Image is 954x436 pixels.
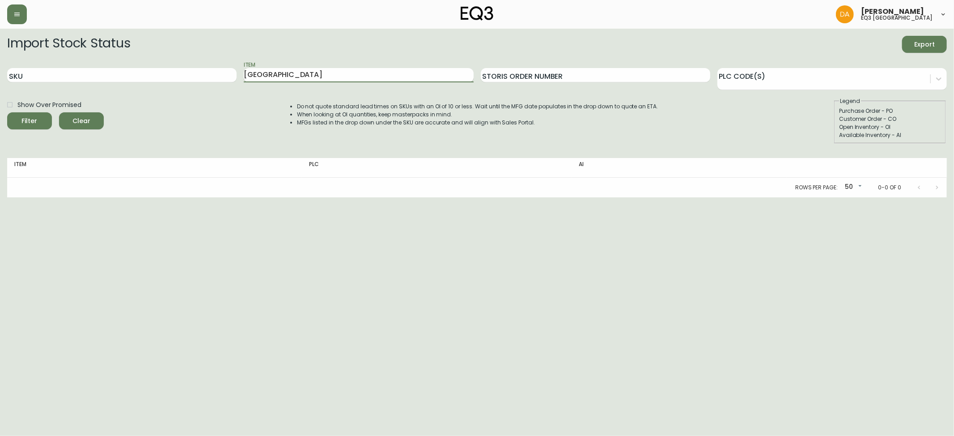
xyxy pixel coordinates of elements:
[7,158,302,178] th: Item
[7,36,130,53] h2: Import Stock Status
[572,158,787,178] th: AI
[902,36,947,53] button: Export
[795,184,838,192] p: Rows per page:
[839,131,941,139] div: Available Inventory - AI
[909,39,940,50] span: Export
[302,158,572,178] th: PLC
[59,112,104,129] button: Clear
[861,15,933,21] h5: eq3 [GEOGRAPHIC_DATA]
[839,107,941,115] div: Purchase Order - PO
[461,6,494,21] img: logo
[297,119,658,127] li: MFGs listed in the drop down under the SKU are accurate and will align with Sales Portal.
[839,115,941,123] div: Customer Order - CO
[297,111,658,119] li: When looking at OI quantities, keep masterpacks in mind.
[841,180,864,195] div: 50
[17,100,81,110] span: Show Over Promised
[836,5,854,23] img: dd1a7e8db21a0ac8adbf82b84ca05374
[878,184,901,192] p: 0-0 of 0
[839,97,861,105] legend: Legend
[66,115,97,127] span: Clear
[297,103,658,111] li: Do not quote standard lead times on SKUs with an OI of 10 or less. Wait until the MFG date popula...
[839,123,941,131] div: Open Inventory - OI
[861,8,924,15] span: [PERSON_NAME]
[7,112,52,129] button: Filter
